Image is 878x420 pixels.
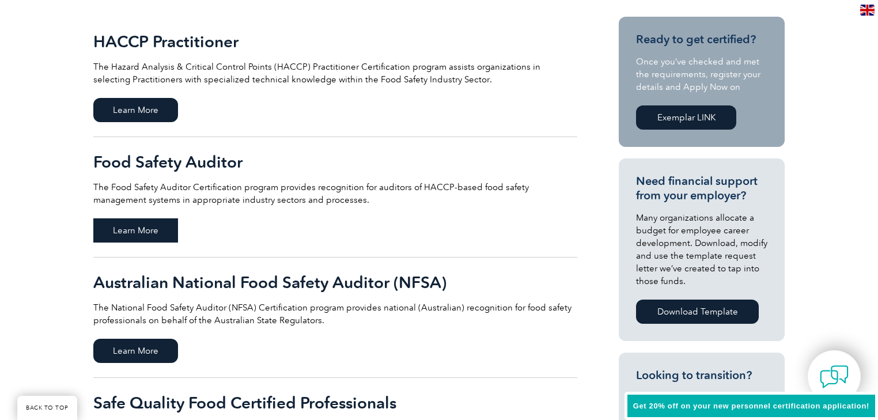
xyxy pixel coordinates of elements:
a: Food Safety Auditor The Food Safety Auditor Certification program provides recognition for audito... [93,137,577,258]
h3: Ready to get certified? [636,32,767,47]
img: en [860,5,875,16]
a: Australian National Food Safety Auditor (NFSA) The National Food Safety Auditor (NFSA) Certificat... [93,258,577,378]
span: Learn More [93,98,178,122]
a: BACK TO TOP [17,396,77,420]
span: Learn More [93,218,178,243]
p: Many organizations allocate a budget for employee career development. Download, modify and use th... [636,211,767,287]
h3: Need financial support from your employer? [636,174,767,203]
img: contact-chat.png [820,362,849,391]
span: Get 20% off on your new personnel certification application! [633,402,869,410]
h2: Food Safety Auditor [93,153,577,171]
h2: HACCP Practitioner [93,32,577,51]
h2: Safe Quality Food Certified Professionals [93,393,577,412]
h2: Australian National Food Safety Auditor (NFSA) [93,273,577,292]
p: The National Food Safety Auditor (NFSA) Certification program provides national (Australian) reco... [93,301,577,327]
a: HACCP Practitioner The Hazard Analysis & Critical Control Points (HACCP) Practitioner Certificati... [93,17,577,137]
p: The Food Safety Auditor Certification program provides recognition for auditors of HACCP-based fo... [93,181,577,206]
h3: Looking to transition? [636,368,767,383]
p: Once you’ve checked and met the requirements, register your details and Apply Now on [636,55,767,93]
a: Download Template [636,300,759,324]
span: Learn More [93,339,178,363]
a: Exemplar LINK [636,105,736,130]
p: The Hazard Analysis & Critical Control Points (HACCP) Practitioner Certification program assists ... [93,60,577,86]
